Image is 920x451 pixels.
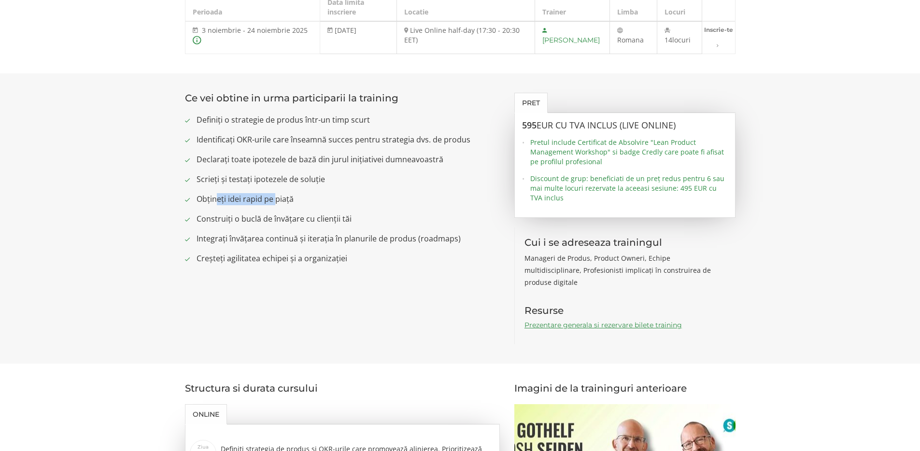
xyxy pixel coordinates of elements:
[197,213,500,225] span: Construiți o buclă de învățare cu clienții tăi
[185,404,227,424] a: Online
[537,119,676,131] span: EUR cu TVA inclus (Live Online)
[530,174,728,203] span: Discount de grup: beneficiati de un preț redus pentru 6 sau mai multe locuri rezervate la aceeasi...
[625,35,644,44] span: mana
[320,21,396,54] td: [DATE]
[514,383,736,394] h3: Imagini de la traininguri anterioare
[524,237,726,248] h3: Cui i se adreseaza trainingul
[522,121,728,130] h3: 595
[672,35,691,44] span: locuri
[197,134,500,146] span: Identificați OKR-urile care înseamnă succes pentru strategia dvs. de produs
[397,21,535,54] td: Live Online half-day (17:30 - 20:30 EET)
[197,154,500,166] span: Declarați toate ipotezele de bază din jurul inițiativei dumneavoastră
[514,93,548,113] a: Pret
[657,21,702,54] td: 14
[617,35,625,44] span: Ro
[524,252,726,288] p: Manageri de Produs, Product Owneri, Echipe multidisciplinare, Profesionisti implicați în construi...
[702,22,735,54] a: Inscrie-te
[197,114,500,126] span: Definiți o strategie de produs într-un timp scurt
[524,321,682,329] a: Prezentare generala si rezervare bilete training
[197,253,500,265] span: Creșteți agilitatea echipei și a organizației
[185,93,500,103] h3: Ce vei obtine in urma participarii la training
[202,26,308,35] span: 3 noiembrie - 24 noiembrie 2025
[524,305,726,316] h3: Resurse
[530,138,728,167] span: Pretul include Certificat de Absolvire "Lean Product Management Workshop" si badge Credly care po...
[197,233,500,245] span: Integrați învățarea continuă și iterația în planurile de produs (roadmaps)
[535,21,609,54] td: [PERSON_NAME]
[197,193,500,205] span: Obțineți idei rapid pe piață
[185,383,500,394] h3: Structura si durata cursului
[197,173,500,185] span: Scrieți și testați ipotezele de soluție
